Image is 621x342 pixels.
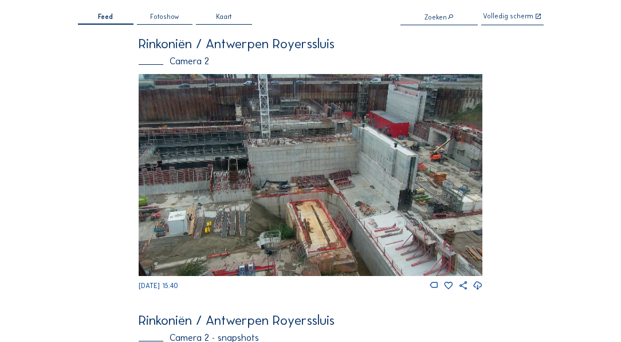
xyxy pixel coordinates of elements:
span: [DATE] 15:40 [139,282,178,290]
div: Camera 2 [139,57,482,66]
span: Kaart [216,14,232,21]
div: Rinkoniën / Antwerpen Royerssluis [139,37,482,50]
span: Feed [98,14,113,21]
div: Volledig scherm [483,13,533,21]
span: Fotoshow [150,14,179,21]
img: Image [139,74,482,276]
div: Rinkoniën / Antwerpen Royerssluis [139,314,482,327]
